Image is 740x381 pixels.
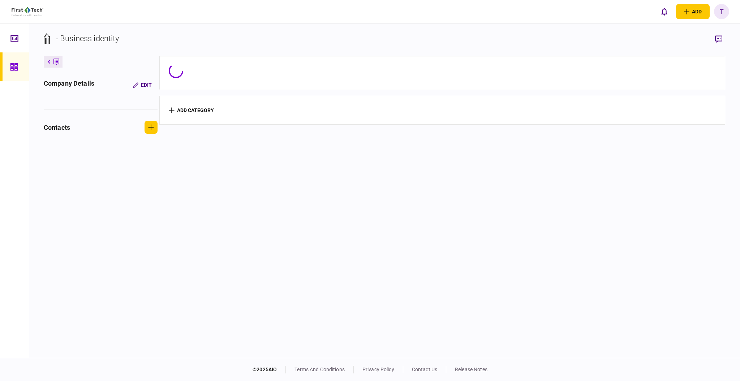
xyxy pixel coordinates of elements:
[127,78,158,91] button: Edit
[12,7,44,16] img: client company logo
[714,4,729,19] button: T
[676,4,710,19] button: open adding identity options
[455,367,487,372] a: release notes
[412,367,437,372] a: contact us
[362,367,394,372] a: privacy policy
[657,4,672,19] button: open notifications list
[253,366,286,373] div: © 2025 AIO
[56,33,119,44] div: - Business identity
[169,107,214,113] button: add category
[294,367,345,372] a: terms and conditions
[44,123,70,132] div: contacts
[44,78,94,91] div: company details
